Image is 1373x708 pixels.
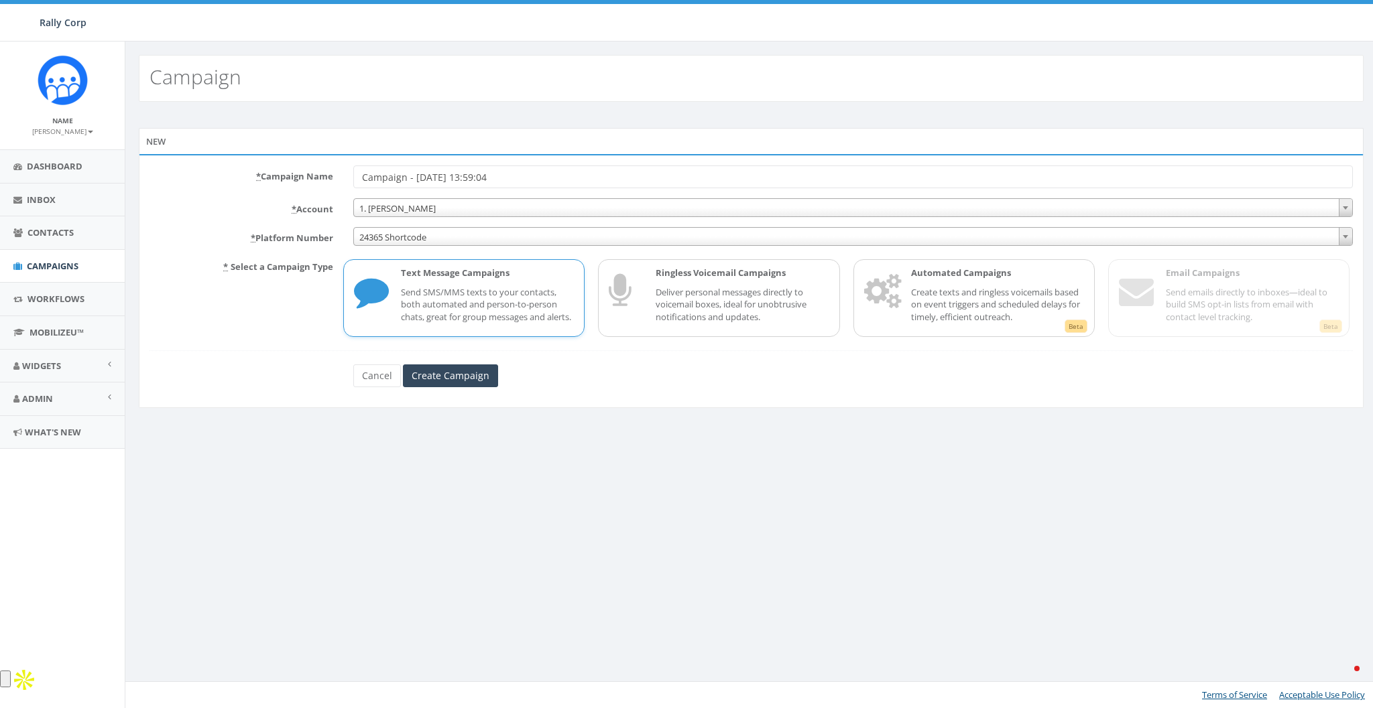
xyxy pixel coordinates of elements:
span: Contacts [27,226,74,238]
span: Dashboard [27,160,82,172]
span: 24365 Shortcode [353,227,1353,246]
p: Text Message Campaigns [401,267,574,279]
span: Beta [1065,320,1087,333]
p: Deliver personal messages directly to voicemail boxes, ideal for unobtrusive notifications and up... [656,286,829,324]
img: Apollo [11,666,38,693]
input: Enter Campaign Name [353,165,1353,188]
a: Terms of Service [1202,689,1267,701]
span: Select a Campaign Type [231,261,333,273]
span: 1. James Martin [354,199,1352,218]
span: Beta [1319,320,1342,333]
span: Inbox [27,194,56,206]
span: Admin [22,393,53,405]
div: New [139,128,1364,155]
abbr: required [251,232,255,244]
small: Name [52,116,73,125]
label: Account [139,198,343,216]
label: Platform Number [139,227,343,244]
p: Automated Campaigns [911,267,1084,279]
p: Ringless Voicemail Campaigns [656,267,829,279]
a: Acceptable Use Policy [1279,689,1365,701]
span: Widgets [22,360,61,372]
input: Create Campaign [403,364,498,387]
span: MobilizeU™ [29,326,84,338]
p: Create texts and ringless voicemails based on event triggers and scheduled delays for timely, eff... [911,286,1084,324]
span: 24365 Shortcode [354,228,1352,246]
img: Icon_1.png [38,55,88,105]
abbr: required [292,203,296,215]
a: [PERSON_NAME] [32,125,93,137]
a: Cancel [353,364,401,387]
h2: Campaign [150,66,241,88]
p: Send SMS/MMS texts to your contacts, both automated and person-to-person chats, great for group m... [401,286,574,324]
span: What's New [25,426,81,438]
span: 1. James Martin [353,198,1353,217]
span: Rally Corp [40,16,86,29]
label: Campaign Name [139,165,343,183]
span: Campaigns [27,260,78,272]
abbr: required [256,170,261,182]
span: Workflows [27,293,84,305]
iframe: Intercom live chat [1327,662,1360,695]
small: [PERSON_NAME] [32,127,93,136]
